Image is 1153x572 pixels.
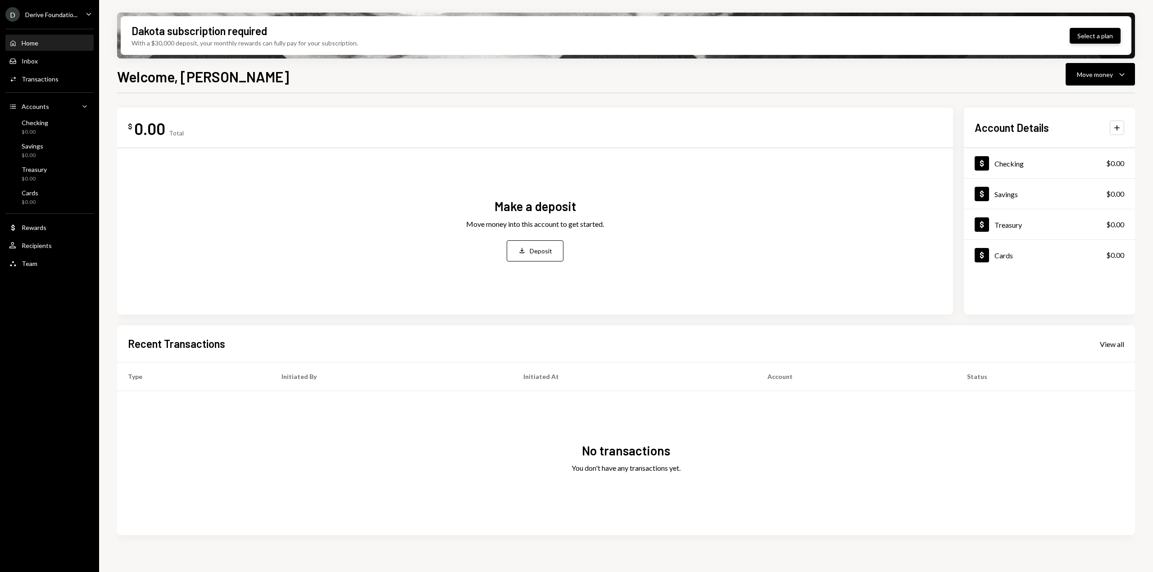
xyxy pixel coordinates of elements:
[169,129,184,137] div: Total
[572,463,681,473] div: You don't have any transactions yet.
[132,23,267,38] div: Dakota subscription required
[1106,219,1124,230] div: $0.00
[271,362,513,391] th: Initiated By
[1070,28,1121,44] button: Select a plan
[582,442,670,459] div: No transactions
[495,198,576,215] div: Make a deposit
[1077,70,1113,79] div: Move money
[1106,189,1124,199] div: $0.00
[1106,250,1124,261] div: $0.00
[530,246,552,256] div: Deposit
[994,159,1024,168] div: Checking
[22,189,38,197] div: Cards
[128,122,132,131] div: $
[22,166,47,173] div: Treasury
[132,38,358,48] div: With a $30,000 deposit, your monthly rewards can fully pay for your subscription.
[5,7,20,22] div: D
[975,120,1049,135] h2: Account Details
[5,186,94,208] a: Cards$0.00
[22,119,48,126] div: Checking
[1066,63,1135,86] button: Move money
[22,175,47,183] div: $0.00
[5,53,94,69] a: Inbox
[994,221,1022,229] div: Treasury
[22,128,48,136] div: $0.00
[5,237,94,253] a: Recipients
[5,255,94,271] a: Team
[22,75,59,83] div: Transactions
[22,198,38,206] div: $0.00
[964,209,1135,239] a: Treasury$0.00
[117,68,289,86] h1: Welcome, [PERSON_NAME]
[25,11,77,18] div: Derive Foundatio...
[22,142,43,150] div: Savings
[466,219,604,230] div: Move money into this account to get started.
[22,260,37,267] div: Team
[22,152,43,159] div: $0.00
[757,362,956,391] th: Account
[5,219,94,235] a: Rewards
[1100,339,1124,349] a: View all
[128,336,225,351] h2: Recent Transactions
[956,362,1135,391] th: Status
[5,71,94,87] a: Transactions
[5,163,94,185] a: Treasury$0.00
[964,240,1135,270] a: Cards$0.00
[994,190,1018,198] div: Savings
[1100,340,1124,349] div: View all
[964,179,1135,209] a: Savings$0.00
[5,116,94,138] a: Checking$0.00
[964,148,1135,178] a: Checking$0.00
[117,362,271,391] th: Type
[22,39,38,47] div: Home
[994,251,1013,260] div: Cards
[5,98,94,114] a: Accounts
[5,140,94,161] a: Savings$0.00
[513,362,757,391] th: Initiated At
[22,224,46,231] div: Rewards
[22,242,52,249] div: Recipients
[134,118,165,139] div: 0.00
[22,103,49,110] div: Accounts
[5,35,94,51] a: Home
[1106,158,1124,169] div: $0.00
[22,57,38,65] div: Inbox
[507,240,563,261] button: Deposit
